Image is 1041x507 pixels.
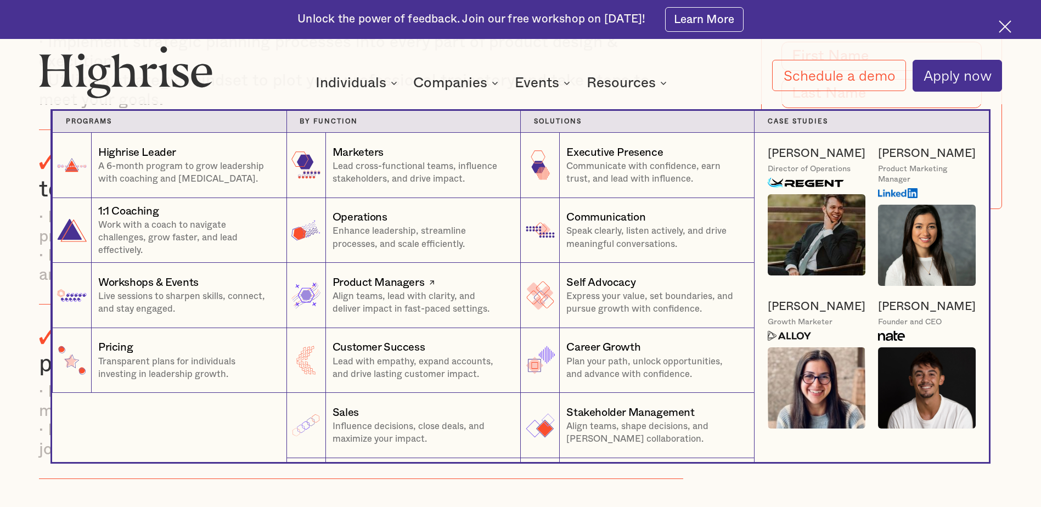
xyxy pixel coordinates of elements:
div: Marketers [333,145,384,160]
div: Operations [333,210,387,225]
div: Founder and CEO [878,317,942,328]
img: Highrise logo [39,46,213,98]
div: · Network with professionals from different industries to see what they do to maximize product de... [39,382,683,459]
nav: Individuals [192,84,850,462]
p: Speak clearly, listen actively, and drive meaningful conversations. [566,225,741,250]
strong: Solutions [534,118,582,125]
div: Unlock the power of feedback. Join our free workshop on [DATE]! [297,12,645,27]
div: Events [515,76,559,89]
div: · Draw from best practices for team leadership, 1:1s, group meetings, and presentations. · Maximi... [39,208,683,285]
img: Cross icon [999,20,1011,33]
div: Companies [413,76,502,89]
div: Individuals [316,76,386,89]
a: Apply now [913,60,1002,92]
strong: Case Studies [768,118,828,125]
div: Self Advocacy [566,275,635,290]
a: [PERSON_NAME] [878,299,976,314]
div: Executive Presence [566,145,663,160]
div: Resources [587,76,656,89]
a: PricingTransparent plans for individuals investing in leadership growth. [52,328,286,393]
div: Communication [566,210,645,225]
a: CommunicationSpeak clearly, listen actively, and drive meaningful conversations. [520,198,755,263]
a: Customer SuccessLead with empathy, expand accounts, and drive lasting customer impact. [286,328,521,393]
div: Stakeholder Management [566,405,694,420]
p: Lead cross-functional teams, influence stakeholders, and drive impact. [333,160,508,185]
strong: Programs [66,118,112,125]
p: Express your value, set boundaries, and pursue growth with confidence. [566,290,741,316]
a: Workshops & EventsLive sessions to sharpen skills, connect, and stay engaged. [52,263,286,328]
a: [PERSON_NAME] [768,299,865,314]
p: Influence decisions, close deals, and maximize your impact. [333,420,508,446]
a: Product ManagersAlign teams, lead with clarity, and deliver impact in fast-paced settings. [286,263,521,328]
a: 1:1 CoachingWork with a coach to navigate challenges, grow faster, and lead effectively. [52,198,286,263]
div: Customer Success [333,340,425,355]
div: Product Managers [333,275,425,290]
a: Schedule a demo [772,60,905,91]
div: Companies [413,76,487,89]
p: Enhance leadership, streamline processes, and scale efficiently. [333,225,508,250]
a: Self AdvocacyExpress your value, set boundaries, and pursue growth with confidence. [520,263,755,328]
div: Highrise Leader [98,145,176,160]
a: Career GrowthPlan your path, unlock opportunities, and advance with confidence. [520,328,755,393]
div: Individuals [316,76,401,89]
div: Pricing [98,340,133,355]
div: Workshops & Events [98,275,199,290]
p: Work with a coach to navigate challenges, grow faster, and lead effectively. [98,219,273,257]
div: Director of Operations [768,164,851,174]
div: Sales [333,405,359,420]
a: [PERSON_NAME] [878,146,976,161]
p: Lead with empathy, expand accounts, and drive lasting customer impact. [333,356,508,381]
div: Practice new tactics for managing up and managing down to keep everyone aligned and accelerate pr... [39,151,676,200]
a: Highrise LeaderA 6-month program to grow leadership with coaching and [MEDICAL_DATA]. [52,133,286,198]
a: Stakeholder ManagementAlign teams, shape decisions, and [PERSON_NAME] collaboration. [520,393,755,458]
p: Align teams, shape decisions, and [PERSON_NAME] collaboration. [566,420,741,446]
a: [PERSON_NAME] [768,146,865,161]
div: 1:1 Coaching [98,204,159,219]
p: Transparent plans for individuals investing in leadership growth. [98,356,273,381]
div: Resources [587,76,670,89]
a: OperationsEnhance leadership, streamline processes, and scale efficiently. [286,198,521,263]
div: Rely on our exclusive community to help you as a leader in product. [39,326,668,375]
a: Executive PresenceCommunicate with confidence, earn trust, and lead with influence. [520,133,755,198]
div: Career Growth [566,340,640,355]
p: Communicate with confidence, earn trust, and lead with influence. [566,160,741,185]
a: MarketersLead cross-functional teams, influence stakeholders, and drive impact. [286,133,521,198]
div: Growth Marketer [768,317,832,328]
a: SalesInfluence decisions, close deals, and maximize your impact. [286,393,521,458]
p: A 6-month program to grow leadership with coaching and [MEDICAL_DATA]. [98,160,273,185]
p: Live sessions to sharpen skills, connect, and stay engaged. [98,290,273,316]
p: Align teams, lead with clarity, and deliver impact in fast-paced settings. [333,290,508,316]
p: Plan your path, unlock opportunities, and advance with confidence. [566,356,741,381]
a: Learn More [665,7,744,32]
div: Product Marketing Manager [878,164,976,185]
div: Events [515,76,573,89]
strong: by function [300,118,358,125]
